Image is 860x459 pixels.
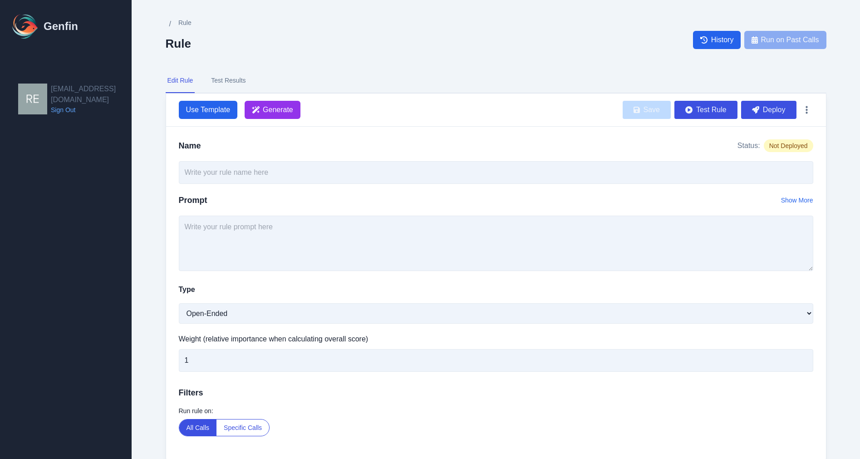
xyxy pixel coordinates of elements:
button: Test Rule [674,101,737,119]
h1: Genfin [44,19,78,34]
h2: [EMAIL_ADDRESS][DOMAIN_NAME] [51,84,132,105]
span: History [711,35,734,45]
button: Show More [781,196,813,205]
img: resqueda@aadirect.com [18,84,47,114]
a: History [693,31,741,49]
span: Rule [178,18,192,27]
h3: Filters [179,386,813,399]
button: Generate [245,101,300,119]
span: Status: [737,140,760,151]
h2: Rule [166,37,192,50]
span: / [169,19,171,30]
span: Run on Past Calls [761,35,819,45]
input: Write your rule name here [179,161,813,184]
button: Edit Rule [166,69,195,93]
img: Logo [11,12,40,41]
span: Not Deployed [764,139,813,152]
label: Weight (relative importance when calculating overall score) [179,334,813,345]
span: Generate [263,104,293,115]
label: Run rule on: [179,406,813,415]
label: Type [179,284,195,295]
a: Sign Out [51,105,132,114]
button: Specific Calls [216,420,269,436]
button: Run on Past Calls [744,31,826,49]
button: Test Results [209,69,247,93]
button: Use Template [179,101,238,119]
button: All Calls [179,420,217,436]
button: Save [623,101,671,119]
button: Deploy [741,101,796,119]
h2: Prompt [179,194,207,207]
h2: Name [179,139,201,152]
